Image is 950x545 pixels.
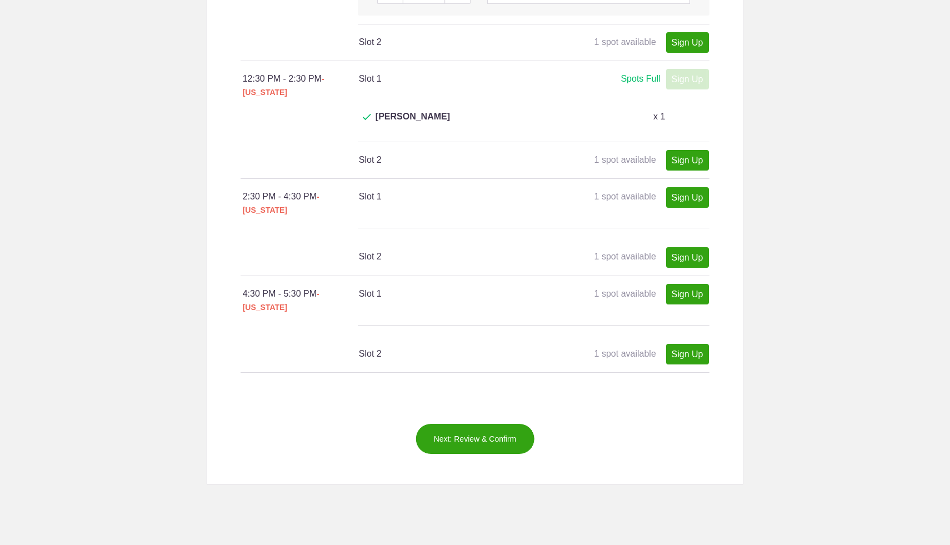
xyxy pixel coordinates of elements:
a: Sign Up [666,187,709,208]
h4: Slot 1 [359,72,533,86]
p: x 1 [653,110,665,123]
a: Sign Up [666,150,709,171]
div: 12:30 PM - 2:30 PM [243,72,359,99]
a: Sign Up [666,247,709,268]
span: 1 spot available [594,192,656,201]
a: Sign Up [666,32,709,53]
span: 1 spot available [594,289,656,298]
h4: Slot 2 [359,36,533,49]
span: 1 spot available [594,252,656,261]
h4: Slot 2 [359,347,533,361]
button: Next: Review & Confirm [416,423,535,454]
span: 1 spot available [594,155,656,164]
a: Sign Up [666,344,709,364]
span: - [US_STATE] [243,74,324,97]
span: - [US_STATE] [243,192,319,214]
h4: Slot 1 [359,190,533,203]
span: [PERSON_NAME] [376,110,450,137]
div: Spots Full [621,72,660,86]
span: 1 spot available [594,349,656,358]
h4: Slot 2 [359,250,533,263]
h4: Slot 2 [359,153,533,167]
h4: Slot 1 [359,287,533,301]
img: Check dark green [363,114,371,121]
span: 1 spot available [594,37,656,47]
a: Sign Up [666,284,709,304]
span: - [US_STATE] [243,289,319,312]
div: 2:30 PM - 4:30 PM [243,190,359,217]
div: 4:30 PM - 5:30 PM [243,287,359,314]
